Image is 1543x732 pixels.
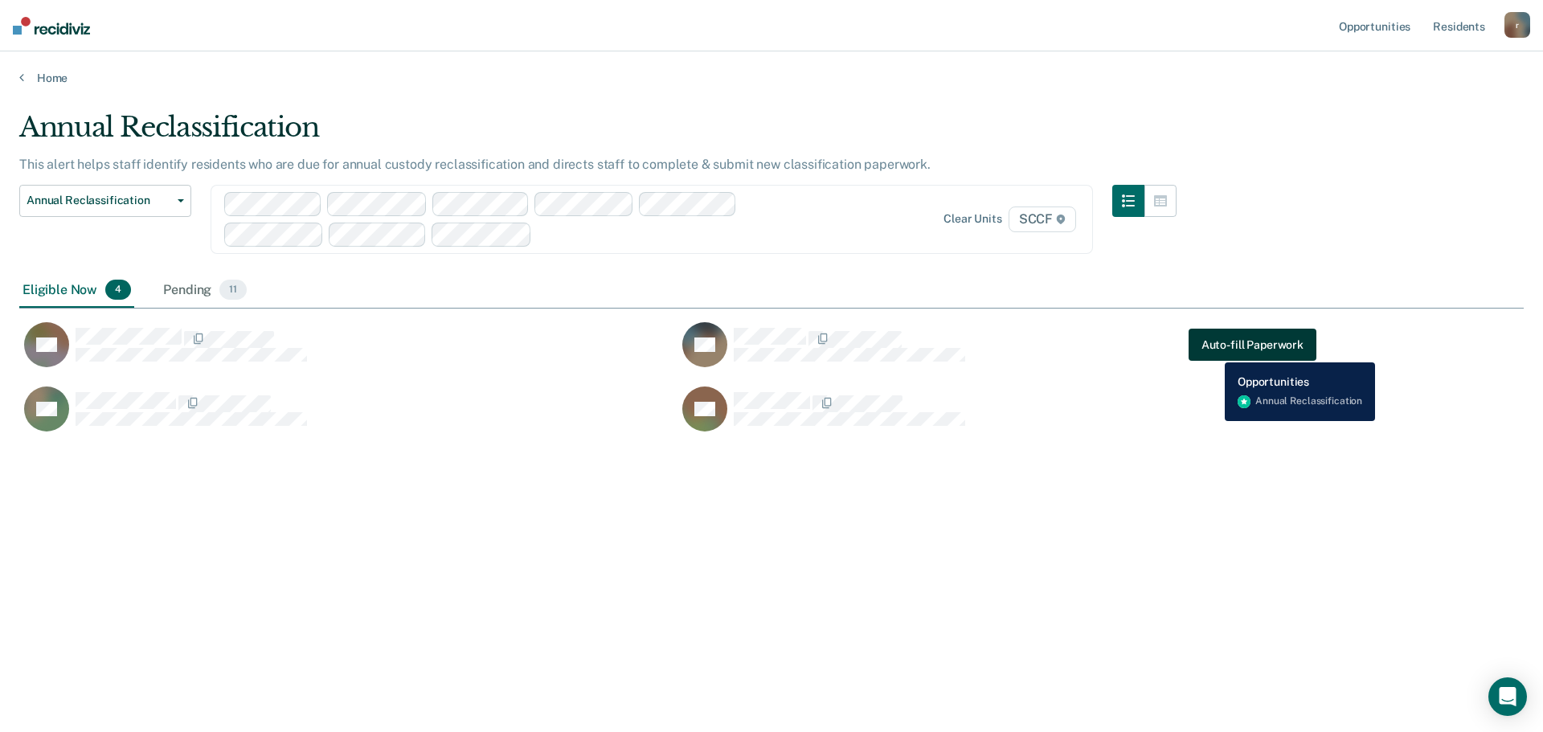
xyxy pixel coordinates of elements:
[19,185,191,217] button: Annual Reclassification
[1009,207,1076,232] span: SCCF
[13,17,90,35] img: Recidiviz
[19,111,1177,157] div: Annual Reclassification
[1504,12,1530,38] button: r
[160,273,250,309] div: Pending11
[1189,329,1316,361] button: Auto-fill Paperwork
[677,321,1336,386] div: CaseloadOpportunityCell-00630532
[19,71,1524,85] a: Home
[19,273,134,309] div: Eligible Now4
[1488,677,1527,716] div: Open Intercom Messenger
[105,280,131,301] span: 4
[219,280,247,301] span: 11
[27,194,171,207] span: Annual Reclassification
[19,386,677,450] div: CaseloadOpportunityCell-00267503
[19,157,931,172] p: This alert helps staff identify residents who are due for annual custody reclassification and dir...
[1189,329,1316,361] a: Navigate to form link
[943,212,1002,226] div: Clear units
[677,386,1336,450] div: CaseloadOpportunityCell-00608165
[19,321,677,386] div: CaseloadOpportunityCell-00631826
